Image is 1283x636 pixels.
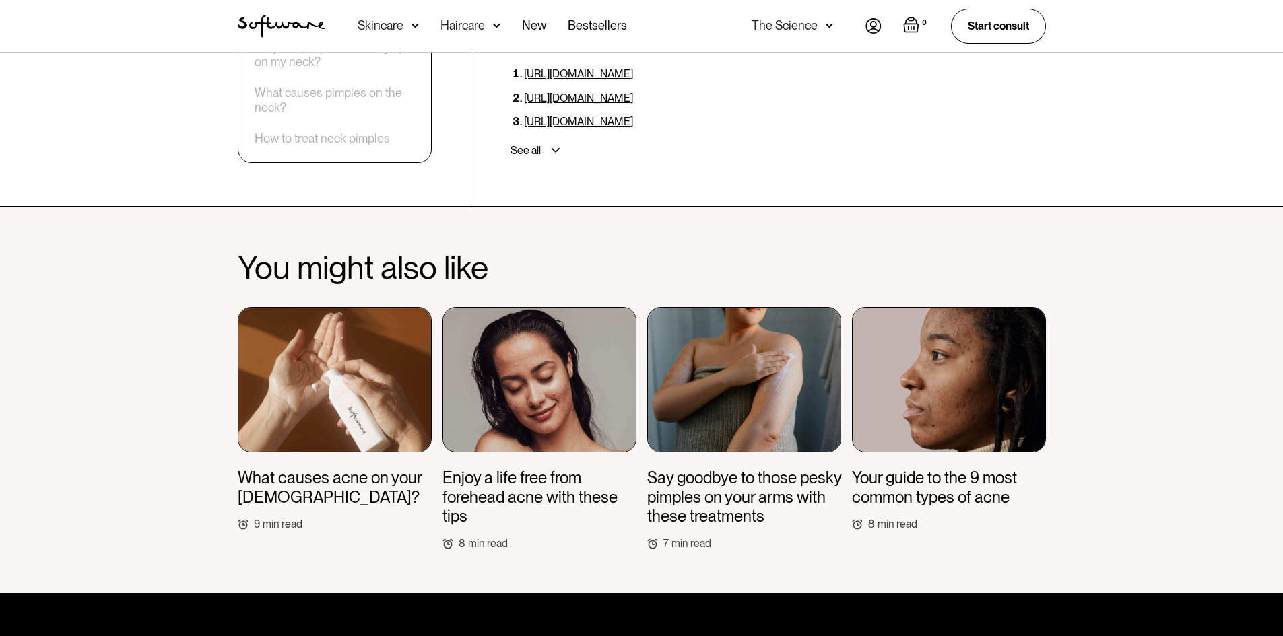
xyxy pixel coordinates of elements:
div: min read [878,518,917,530]
a: Say goodbye to those pesky pimples on your arms with these treatments7min read [647,307,841,551]
a: Start consult [951,9,1046,43]
h3: Say goodbye to those pesky pimples on your arms with these treatments [647,468,841,526]
img: arrow down [412,19,419,32]
a: Enjoy a life free from forehead acne with these tips8min read [442,307,636,551]
div: 0 [919,17,929,29]
a: Open empty cart [903,17,929,36]
div: 8 [459,537,465,550]
img: Software Logo [238,15,325,38]
div: min read [263,518,302,530]
div: See all [511,144,541,157]
div: 8 [868,518,875,530]
a: What causes pimples on the neck? [255,85,415,114]
a: [URL][DOMAIN_NAME] [524,67,633,80]
div: min read [671,537,711,550]
a: [URL][DOMAIN_NAME] [524,92,633,104]
div: The Science [752,19,818,32]
a: Why are pimples showing up on my neck? [255,40,415,69]
div: 9 [254,518,260,530]
div: Haircare [440,19,485,32]
a: How to treat neck pimples [255,131,390,146]
h3: Enjoy a life free from forehead acne with these tips [442,468,636,526]
div: 7 [663,537,669,550]
img: arrow down [826,19,833,32]
h3: Your guide to the 9 most common types of acne [852,468,1046,507]
a: Your guide to the 9 most common types of acne8min read [852,307,1046,531]
a: What causes acne on your [DEMOGRAPHIC_DATA]?9min read [238,307,432,531]
div: Skincare [358,19,403,32]
a: home [238,15,325,38]
img: arrow down [493,19,500,32]
div: min read [468,537,508,550]
h2: You might also like [238,250,1046,285]
h3: What causes acne on your [DEMOGRAPHIC_DATA]? [238,468,432,507]
a: [URL][DOMAIN_NAME] [524,115,633,128]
